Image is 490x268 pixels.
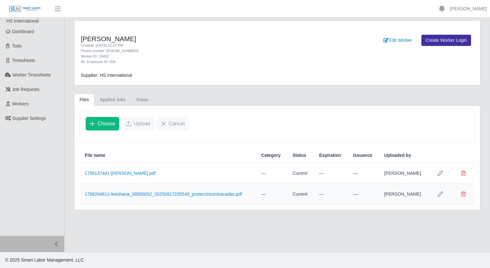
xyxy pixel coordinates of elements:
[287,184,314,205] td: Current
[379,184,429,205] td: [PERSON_NAME]
[74,94,95,106] a: Files
[434,188,447,201] button: Row Edit
[450,5,487,12] a: [PERSON_NAME]
[134,120,150,128] span: Upload
[86,117,119,130] button: Choose
[81,73,132,78] span: Supplier: HS International
[97,120,115,128] span: Choose
[457,167,470,180] button: Delete file
[81,35,306,43] h4: [PERSON_NAME]
[379,35,416,46] a: Edit Worker
[457,188,470,201] button: Delete file
[384,152,411,159] span: Uploaded by
[81,43,306,48] div: Created: [DATE] 12:27 PM
[12,116,46,121] span: Supplier Settings
[95,94,131,106] a: Applied Jobs
[12,29,34,34] span: Dashboard
[292,152,306,159] span: Status
[122,117,154,130] button: Upload
[319,152,341,159] span: Expiration
[261,152,281,159] span: Category
[12,43,22,49] span: Todo
[434,167,447,180] button: Row Edit
[6,18,38,23] span: HS International
[12,58,35,63] span: Timesheets
[85,192,242,197] a: 1758204611-leeshana_39500052_20250917235549_proteccincontracadas.pdf
[421,35,471,46] a: Create Worker Login
[314,163,348,184] td: —
[348,184,379,205] td: —
[85,171,156,176] a: 1758137441-[PERSON_NAME].pdf
[256,163,288,184] td: —
[5,257,84,263] span: © 2025 Smart Labor Management, LLC
[379,163,429,184] td: [PERSON_NAME]
[353,152,372,159] span: Issuance
[348,163,379,184] td: —
[256,184,288,205] td: —
[12,101,29,106] span: Workers
[157,117,189,130] button: Cancel
[12,87,40,92] span: Job Requests
[81,59,306,65] div: Alt. Employee ID: N/A
[81,48,306,54] div: Phone number: [PHONE_NUMBER]
[85,152,106,159] span: File name
[131,94,154,106] a: Rates
[287,163,314,184] td: Current
[314,184,348,205] td: —
[12,72,51,77] span: Worker Timesheets
[81,54,306,59] div: Worker ID: 18432
[9,5,41,13] img: SLM Logo
[169,120,185,128] span: Cancel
